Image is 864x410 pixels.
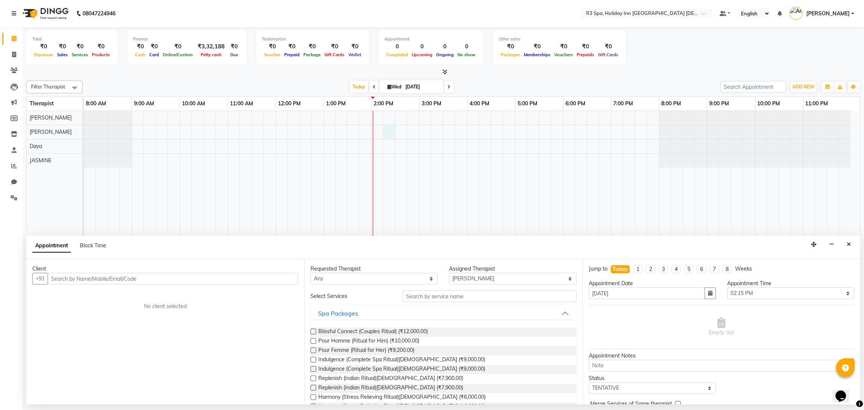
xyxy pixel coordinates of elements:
span: Expenses [32,52,55,57]
span: Daya [30,143,42,150]
div: Total [32,36,112,42]
span: Empty list [709,317,734,337]
li: 1 [633,265,643,274]
div: ₹0 [282,42,301,51]
button: ADD NEW [790,82,816,92]
div: Assigned Therapist [449,265,576,273]
div: 0 [410,42,434,51]
input: 2025-09-03 [403,81,441,93]
span: [PERSON_NAME] [30,129,72,135]
span: Pour Homme (Ritual for Him) (₹10,000.00) [318,337,419,346]
li: 3 [658,265,668,274]
div: Jump to [589,265,607,273]
a: 11:00 PM [803,98,830,109]
span: Due [228,52,240,57]
div: Select Services [305,292,397,300]
img: Anubhav [789,7,802,20]
span: Therapist [30,100,54,107]
li: 2 [646,265,655,274]
button: +91 [32,273,48,284]
span: Harmony (Stress Relieving Ritual)[DEMOGRAPHIC_DATA] (₹6,000.00) [318,393,486,403]
span: Online/Custom [161,52,195,57]
div: ₹0 [552,42,575,51]
button: Spa Packages [313,307,573,320]
span: Products [90,52,112,57]
a: 12:00 PM [276,98,303,109]
div: Appointment Notes [589,352,854,360]
li: 6 [697,265,706,274]
span: Replenish (Indian Ritual)[DEMOGRAPHIC_DATA] (₹7,900.00) [318,374,463,384]
a: 6:00 PM [564,98,587,109]
span: Services [70,52,90,57]
div: Redemption [262,36,363,42]
div: ₹0 [70,42,90,51]
span: JASMINE [30,157,51,164]
div: ₹3,32,188 [195,42,228,51]
div: 0 [384,42,410,51]
span: Vouchers [552,52,575,57]
div: ₹0 [32,42,55,51]
div: Spa Packages [318,309,358,318]
div: 0 [434,42,456,51]
span: Prepaid [282,52,301,57]
img: logo [19,3,70,24]
div: ₹0 [596,42,620,51]
li: 8 [722,265,732,274]
span: [PERSON_NAME] [806,10,850,18]
span: Today [349,81,368,93]
div: ₹0 [262,42,282,51]
span: Petty cash [199,52,223,57]
span: Replenish (Indian Ritual)[DEMOGRAPHIC_DATA] (₹7,900.00) [318,384,463,393]
a: 8:00 PM [659,98,683,109]
input: Search Appointment [720,81,786,93]
a: 3:00 PM [420,98,443,109]
span: [PERSON_NAME] [30,114,72,121]
div: Client [32,265,298,273]
a: 9:00 AM [132,98,156,109]
div: ₹0 [322,42,346,51]
div: ₹0 [55,42,70,51]
input: Search by Name/Mobile/Email/Code [48,273,298,284]
div: Appointment Date [589,280,716,287]
div: ₹0 [228,42,241,51]
div: ₹0 [301,42,322,51]
span: Appointment [32,239,71,253]
div: ₹0 [161,42,195,51]
span: No show [456,52,477,57]
span: Wallet [346,52,363,57]
div: ₹0 [346,42,363,51]
div: Requested Therapist [310,265,438,273]
span: Ongoing [434,52,456,57]
span: Upcoming [410,52,434,57]
span: Sales [55,52,70,57]
div: ₹0 [522,42,552,51]
span: Memberships [522,52,552,57]
button: Close [843,239,854,250]
a: 10:00 PM [755,98,782,109]
div: Finance [133,36,241,42]
span: Wed [385,84,403,90]
li: 4 [671,265,681,274]
a: 10:00 AM [180,98,207,109]
span: Block Time [80,242,106,249]
iframe: chat widget [832,380,856,403]
span: Blissful Connect (Couples Ritual) (₹12,000.00) [318,328,428,337]
div: No client selected [50,302,280,310]
div: ₹0 [147,42,161,51]
div: ₹0 [90,42,112,51]
div: 0 [456,42,477,51]
a: 11:00 AM [228,98,255,109]
div: ₹0 [575,42,596,51]
li: 5 [684,265,694,274]
a: 4:00 PM [468,98,491,109]
span: Gift Cards [322,52,346,57]
span: ADD NEW [792,84,814,90]
span: Pour Femme (Ritual for Her) (₹9,200.00) [318,346,414,356]
div: ₹0 [133,42,147,51]
span: Merge Services of Same therapist [590,400,672,409]
a: 8:00 AM [84,98,108,109]
div: Appointment Time [727,280,854,287]
div: Other sales [499,36,620,42]
span: Prepaids [575,52,596,57]
div: ₹0 [499,42,522,51]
